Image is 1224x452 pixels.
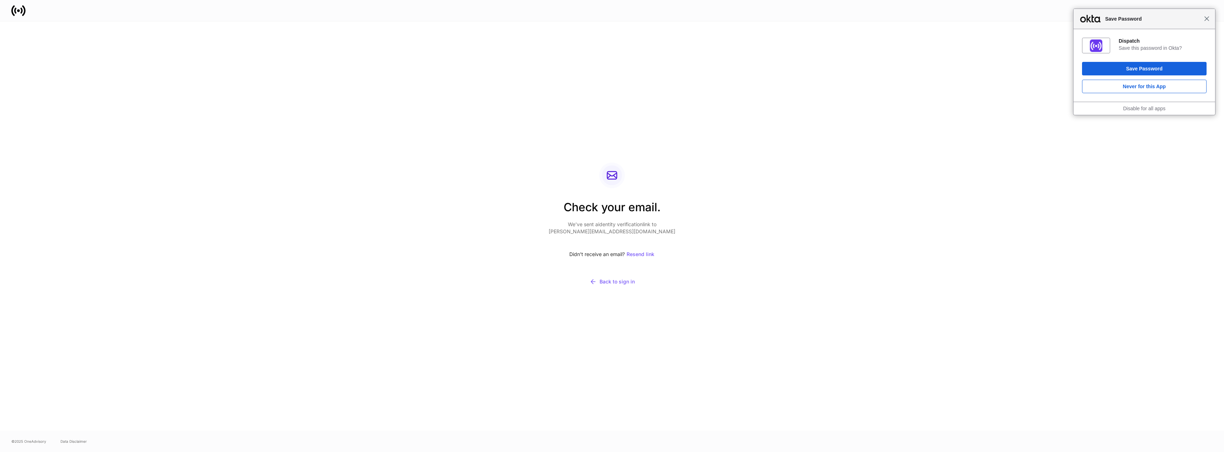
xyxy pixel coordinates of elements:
button: Never for this App [1082,80,1207,93]
div: Resend link [627,252,654,257]
h2: Check your email. [549,200,675,221]
div: Save this password in Okta? [1119,45,1207,51]
div: Back to sign in [590,278,635,285]
a: Disable for all apps [1123,106,1165,111]
button: Resend link [626,246,655,262]
div: Dispatch [1119,38,1207,44]
img: IoaI0QAAAAZJREFUAwDpn500DgGa8wAAAABJRU5ErkJggg== [1090,39,1102,52]
div: Didn’t receive an email? [549,246,675,262]
span: Save Password [1102,15,1204,23]
span: © 2025 OneAdvisory [11,438,46,444]
button: Save Password [1082,62,1207,75]
button: Back to sign in [549,273,675,290]
p: We’ve sent a identity verification link to [PERSON_NAME][EMAIL_ADDRESS][DOMAIN_NAME] [549,221,675,235]
a: Data Disclaimer [60,438,87,444]
span: Close [1204,16,1209,21]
